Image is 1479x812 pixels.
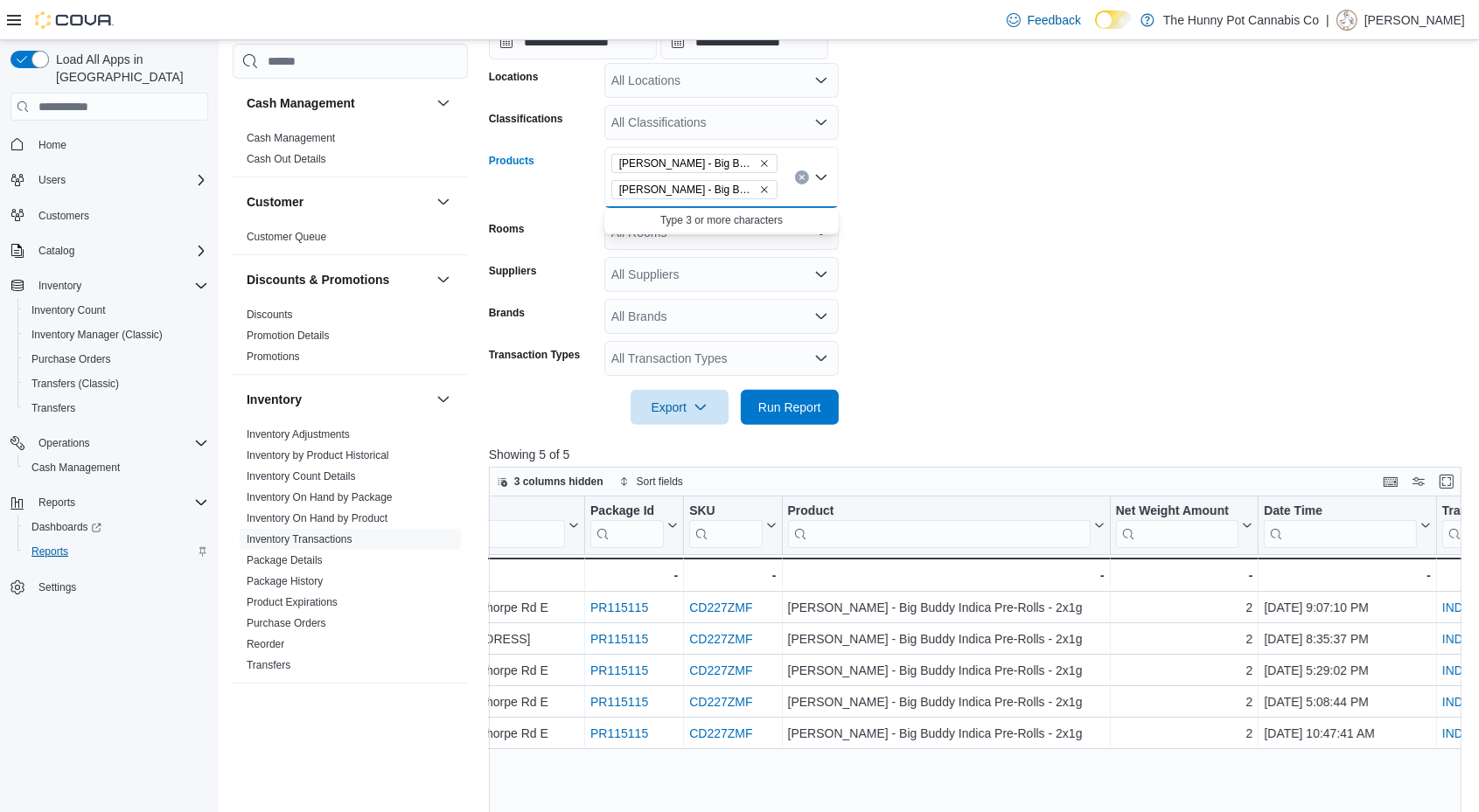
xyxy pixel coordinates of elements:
span: Inventory On Hand by Package [247,490,393,504]
h3: Customer [247,193,303,211]
button: Inventory [31,275,88,296]
button: Date Time [1264,503,1430,548]
span: Inventory Manager (Classic) [31,328,163,342]
span: Export [641,390,718,425]
button: Reports [3,490,215,515]
span: Reorder [247,637,284,651]
span: Feedback [1028,11,1081,29]
a: Promotion Details [247,330,330,342]
div: [DATE] 9:07:10 PM [1264,598,1430,619]
div: 980 Burnhamthorpe Rd E [409,598,579,619]
span: Operations [38,436,90,450]
span: Reports [24,541,208,562]
h3: Inventory [247,391,302,408]
button: Inventory Count [17,298,215,323]
button: SKU [689,503,776,548]
button: Keyboard shortcuts [1380,471,1401,492]
div: Choose from the following options [604,208,839,233]
span: Purchase Orders [247,616,326,630]
span: Purchase Orders [31,352,111,366]
span: Run Report [758,399,821,416]
a: CD227ZMF [689,727,752,741]
div: Date Time [1264,503,1416,520]
img: Cova [35,11,114,29]
button: Open list of options [814,351,828,365]
div: Discounts & Promotions [233,304,468,374]
span: Inventory [31,275,208,296]
button: Display options [1408,471,1429,492]
span: Product Expirations [247,595,338,609]
div: Date Time [1264,503,1416,548]
span: Cash Management [24,457,208,478]
label: Brands [489,306,525,320]
label: Transaction Types [489,348,580,362]
button: Customers [3,203,215,228]
a: CD227ZMF [689,664,752,678]
a: Inventory by Product Historical [247,449,389,462]
div: 2 [1116,724,1253,745]
span: Customers [38,209,89,223]
button: Cash Management [247,94,429,112]
button: Home [3,131,215,156]
button: Enter fullscreen [1436,471,1457,492]
span: 3 columns hidden [514,475,603,489]
button: Package Id [590,503,678,548]
a: Reorder [247,638,284,650]
div: [DATE] 5:08:44 PM [1264,692,1430,713]
button: Sort fields [612,471,690,492]
div: [DATE] 10:47:41 AM [1264,724,1430,745]
button: Operations [3,431,215,455]
span: Operations [31,433,208,454]
button: Product [787,503,1104,548]
span: Cash Management [247,131,335,145]
button: Customer [247,193,429,211]
span: Inventory Manager (Classic) [24,324,208,345]
a: PR115115 [590,727,648,741]
button: Open list of options [814,267,828,281]
span: Package History [247,574,323,588]
span: Discounts [247,308,293,322]
span: [PERSON_NAME] - Big Buddy Indica Pre-Rolls - 2x1g [619,155,756,172]
span: Package Details [247,553,323,567]
button: Remove Buddy Blooms - Big Buddy Indica Pre-Rolls - 2x1g from selection in this group [759,158,770,169]
a: Package Details [247,554,323,566]
div: [PERSON_NAME] - Big Buddy Indica Pre-Rolls - 2x1g [787,692,1104,713]
a: Customers [31,205,96,226]
span: Home [31,133,208,155]
a: PR115115 [590,601,648,615]
div: - [1264,565,1430,586]
span: Inventory Count [31,303,106,317]
button: Close list of options [814,170,828,184]
div: [DATE] 5:29:02 PM [1264,661,1430,682]
span: Cash Management [31,461,120,475]
span: Load All Apps in [GEOGRAPHIC_DATA] [49,51,208,86]
span: Transfers [31,401,75,415]
span: Reports [38,496,75,510]
a: Inventory Adjustments [247,428,350,441]
span: Dashboards [24,517,208,538]
span: Catalog [38,244,74,258]
span: Promotion Details [247,329,330,343]
button: Export [631,390,729,425]
h3: Discounts & Promotions [247,271,389,288]
span: Dashboards [31,520,101,534]
button: Net Weight Amount [1116,503,1253,548]
button: Run Report [741,390,839,425]
span: Customer Queue [247,230,326,244]
button: Type 3 or more characters [604,208,839,233]
h3: Cash Management [247,94,355,112]
a: Feedback [1000,3,1088,38]
div: Package Id [590,503,664,520]
label: Products [489,154,534,168]
span: Inventory [38,279,81,293]
span: Settings [38,580,76,594]
button: Catalog [31,240,81,261]
div: [PERSON_NAME] - Big Buddy Indica Pre-Rolls - 2x1g [787,598,1104,619]
button: Clear input [795,170,809,184]
a: Purchase Orders [24,349,118,370]
a: Inventory On Hand by Product [247,512,387,524]
button: Cash Management [433,93,454,114]
button: Discounts & Promotions [433,269,454,290]
button: Cash Management [17,455,215,480]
